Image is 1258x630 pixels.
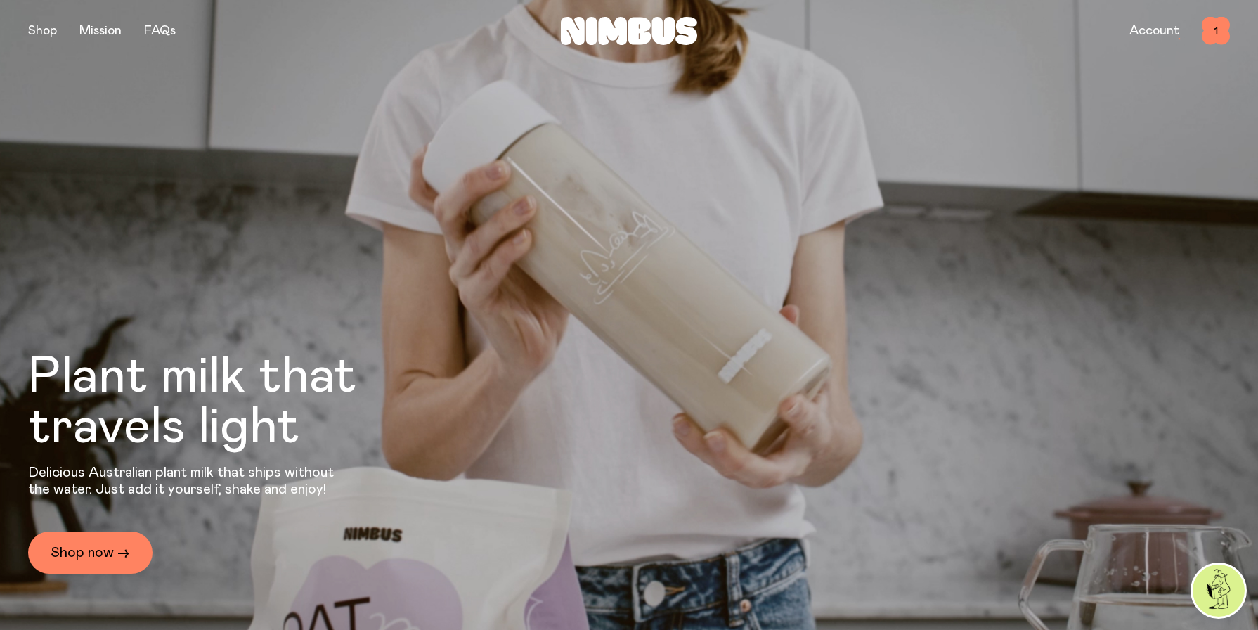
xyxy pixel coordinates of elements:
img: agent [1193,565,1245,617]
a: Shop now → [28,532,153,574]
a: Mission [79,25,122,37]
a: Account [1129,25,1179,37]
p: Delicious Australian plant milk that ships without the water. Just add it yourself, shake and enjoy! [28,464,343,498]
h1: Plant milk that travels light [28,352,433,453]
a: FAQs [144,25,176,37]
button: 1 [1202,17,1230,45]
